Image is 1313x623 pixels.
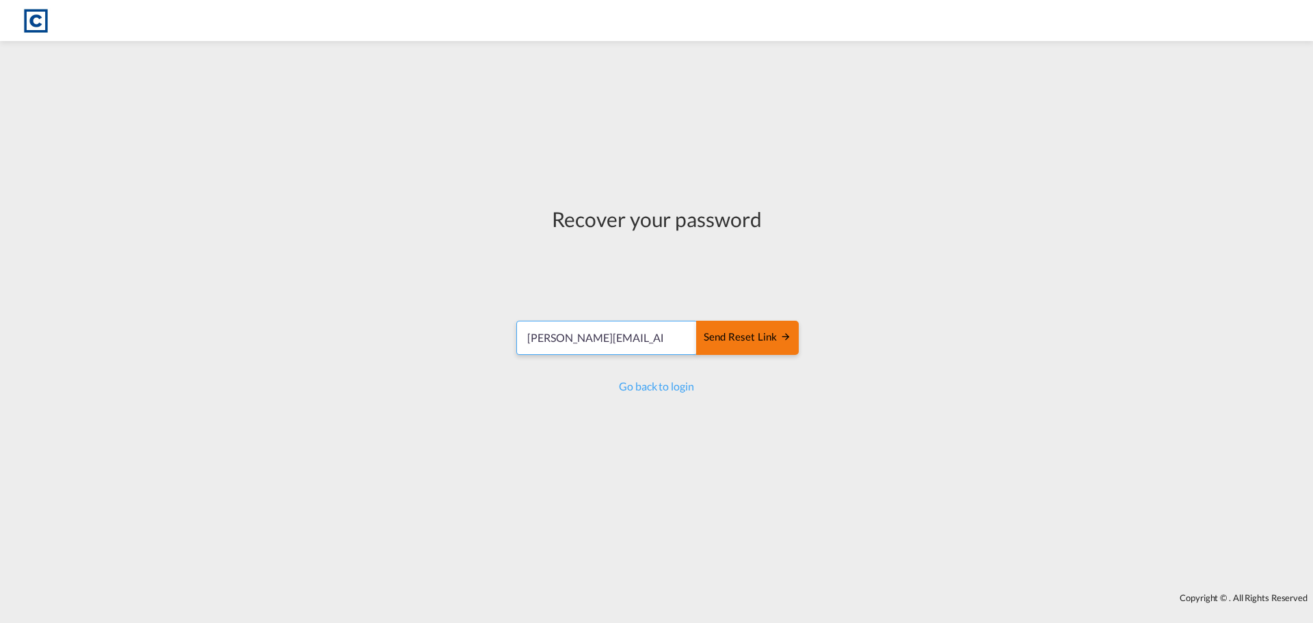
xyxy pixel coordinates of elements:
input: Email [516,321,698,355]
iframe: reCAPTCHA [553,247,760,300]
div: Send reset link [704,330,791,345]
button: SEND RESET LINK [696,321,799,355]
md-icon: icon-arrow-right [780,331,791,342]
img: 1fdb9190129311efbfaf67cbb4249bed.jpeg [21,5,51,36]
div: Recover your password [514,204,799,233]
a: Go back to login [619,380,693,393]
